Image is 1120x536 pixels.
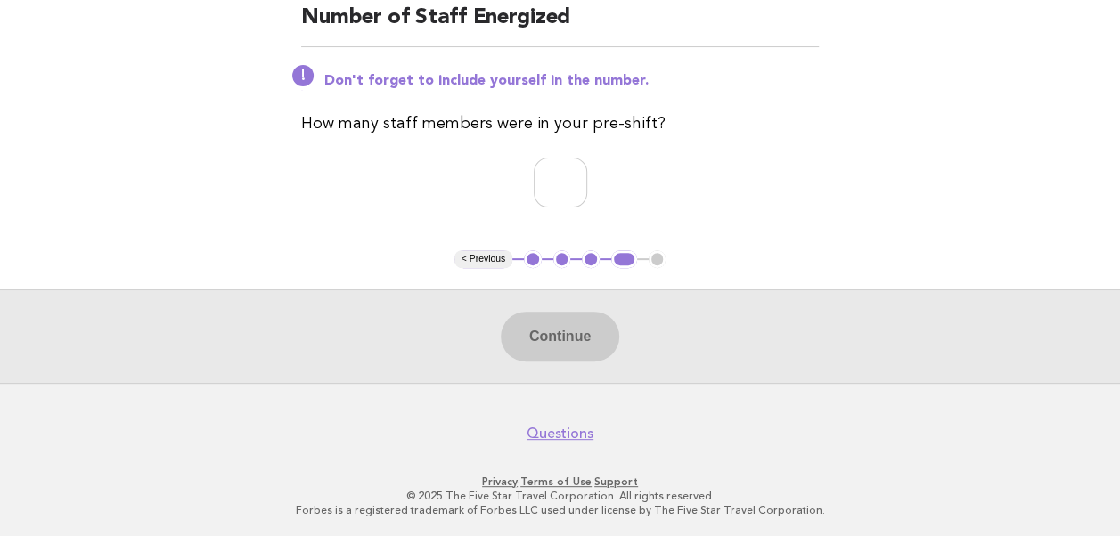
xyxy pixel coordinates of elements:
[520,475,592,488] a: Terms of Use
[301,111,819,136] p: How many staff members were in your pre-shift?
[301,4,819,47] h2: Number of Staff Energized
[582,250,600,268] button: 3
[611,250,637,268] button: 4
[324,72,819,90] p: Don't forget to include yourself in the number.
[594,475,638,488] a: Support
[25,475,1095,489] p: · ·
[524,250,542,268] button: 1
[25,489,1095,503] p: © 2025 The Five Star Travel Corporation. All rights reserved.
[553,250,571,268] button: 2
[482,475,518,488] a: Privacy
[454,250,512,268] button: < Previous
[25,503,1095,517] p: Forbes is a registered trademark of Forbes LLC used under license by The Five Star Travel Corpora...
[527,425,593,443] a: Questions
